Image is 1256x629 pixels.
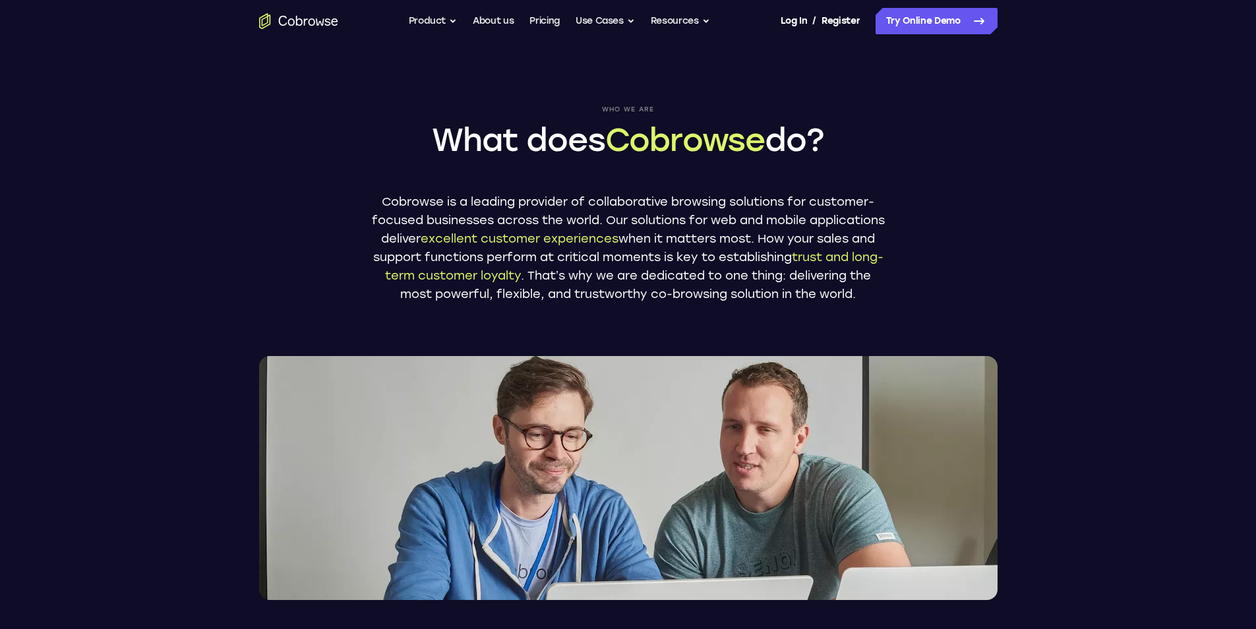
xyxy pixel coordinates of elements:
[605,121,765,159] span: Cobrowse
[781,8,807,34] a: Log In
[576,8,635,34] button: Use Cases
[473,8,514,34] a: About us
[529,8,560,34] a: Pricing
[409,8,458,34] button: Product
[812,13,816,29] span: /
[371,105,885,113] span: Who we are
[421,231,618,246] span: excellent customer experiences
[259,356,998,600] img: Two Cobrowse software developers, João and Ross, working on their computers
[651,8,710,34] button: Resources
[371,193,885,303] p: Cobrowse is a leading provider of collaborative browsing solutions for customer-focused businesse...
[876,8,998,34] a: Try Online Demo
[259,13,338,29] a: Go to the home page
[822,8,860,34] a: Register
[371,119,885,161] h1: What does do?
